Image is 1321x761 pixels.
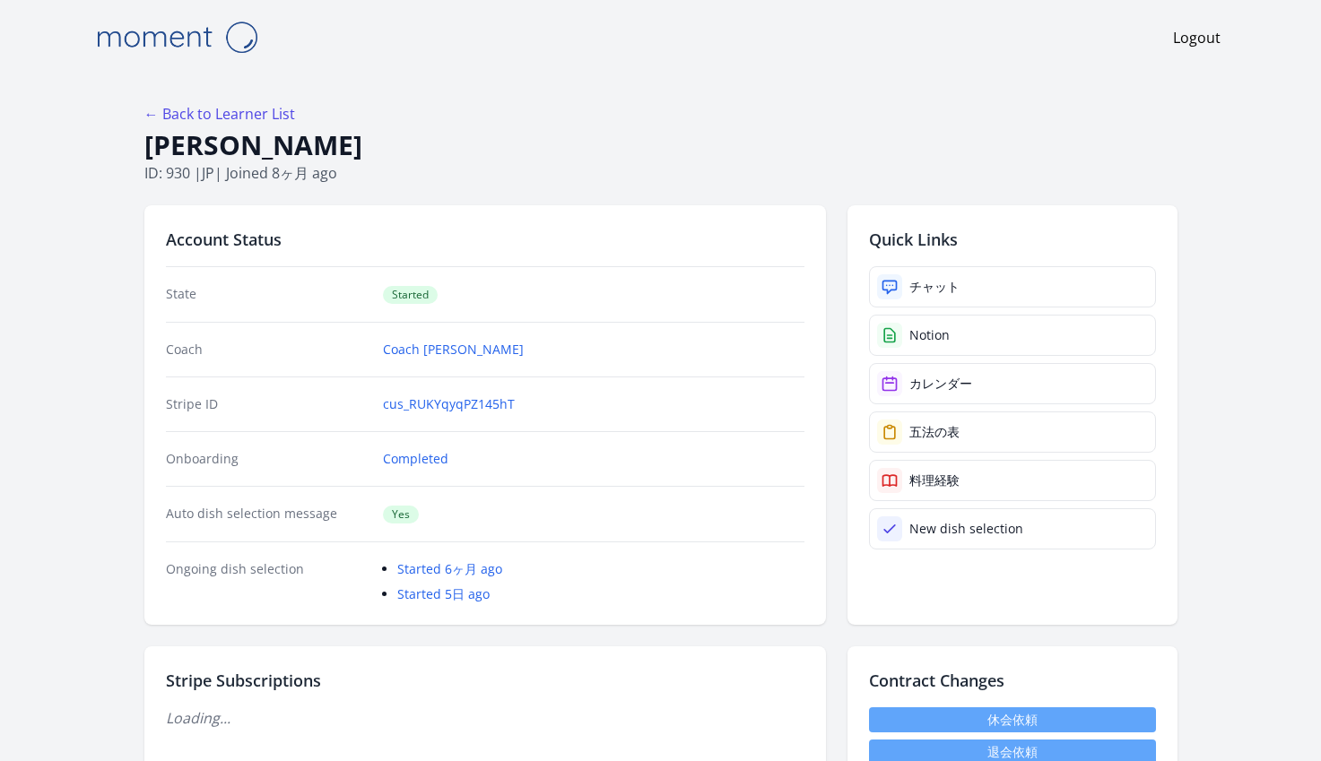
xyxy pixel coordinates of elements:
[909,520,1023,538] div: New dish selection
[166,505,369,523] dt: Auto dish selection message
[166,668,804,693] h2: Stripe Subscriptions
[202,163,214,183] span: jp
[166,341,369,359] dt: Coach
[87,14,266,60] img: Moment
[869,315,1156,356] a: Notion
[166,450,369,468] dt: Onboarding
[166,707,804,729] p: Loading...
[869,668,1156,693] h2: Contract Changes
[144,162,1178,184] p: ID: 930 | | Joined 8ヶ月 ago
[869,227,1156,252] h2: Quick Links
[397,560,502,577] a: Started 6ヶ月 ago
[909,278,960,296] div: チャット
[909,326,950,344] div: Notion
[1173,27,1221,48] a: Logout
[869,508,1156,549] a: New dish selection
[144,128,1178,162] h1: [PERSON_NAME]
[909,423,960,441] div: 五法の表
[869,707,1156,732] a: 休会依頼
[383,450,448,468] a: Completed
[166,560,369,603] dt: Ongoing dish selection
[383,506,419,523] span: Yes
[166,227,804,252] h2: Account Status
[383,341,524,359] a: Coach [PERSON_NAME]
[869,266,1156,307] a: チャット
[397,585,490,602] a: Started 5日 ago
[869,411,1156,453] a: 五法の表
[166,285,369,304] dt: State
[166,395,369,413] dt: Stripe ID
[869,363,1156,404] a: カレンダー
[383,286,438,304] span: Started
[909,375,972,393] div: カレンダー
[383,395,515,413] a: cus_RUKYqyqPZ145hT
[144,104,295,124] a: ← Back to Learner List
[869,460,1156,501] a: 料理経験
[909,471,960,489] div: 料理経験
